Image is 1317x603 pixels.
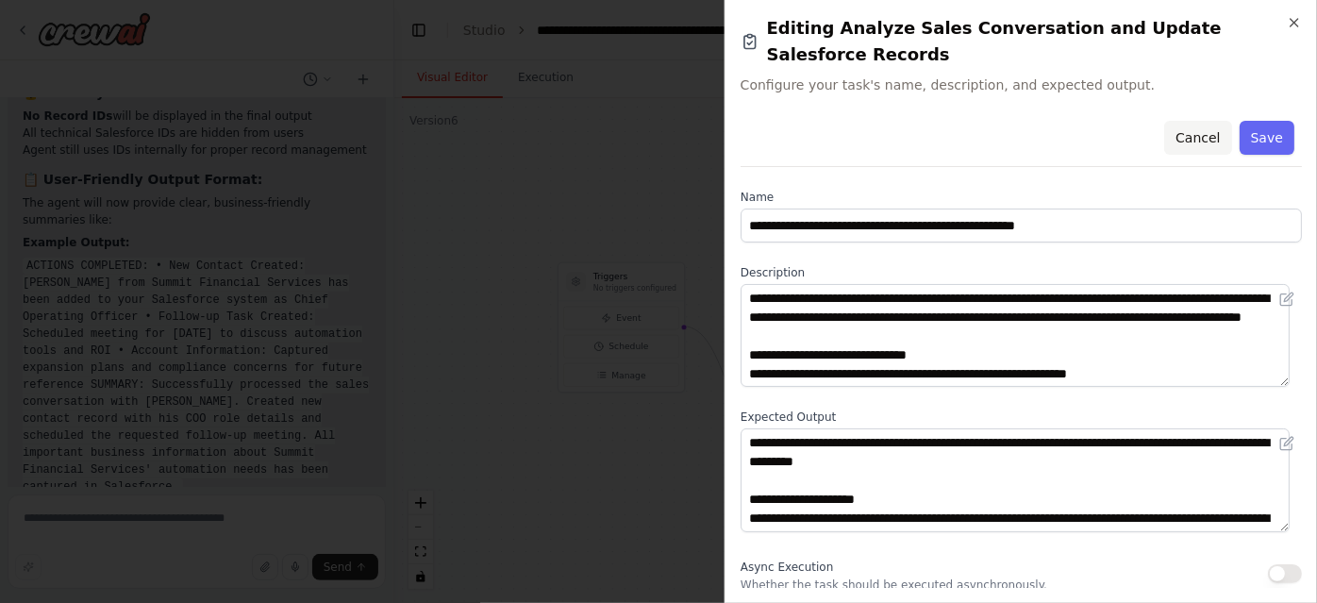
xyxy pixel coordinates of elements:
span: Configure your task's name, description, and expected output. [741,75,1302,94]
button: Save [1240,121,1294,155]
button: Open in editor [1275,288,1298,310]
label: Name [741,190,1302,205]
span: Async Execution [741,561,833,574]
p: Whether the task should be executed asynchronously. [741,578,1047,593]
button: Cancel [1164,121,1231,155]
label: Expected Output [741,410,1302,425]
label: Description [741,265,1302,280]
button: Open in editor [1275,432,1298,455]
h2: Editing Analyze Sales Conversation and Update Salesforce Records [741,15,1302,68]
